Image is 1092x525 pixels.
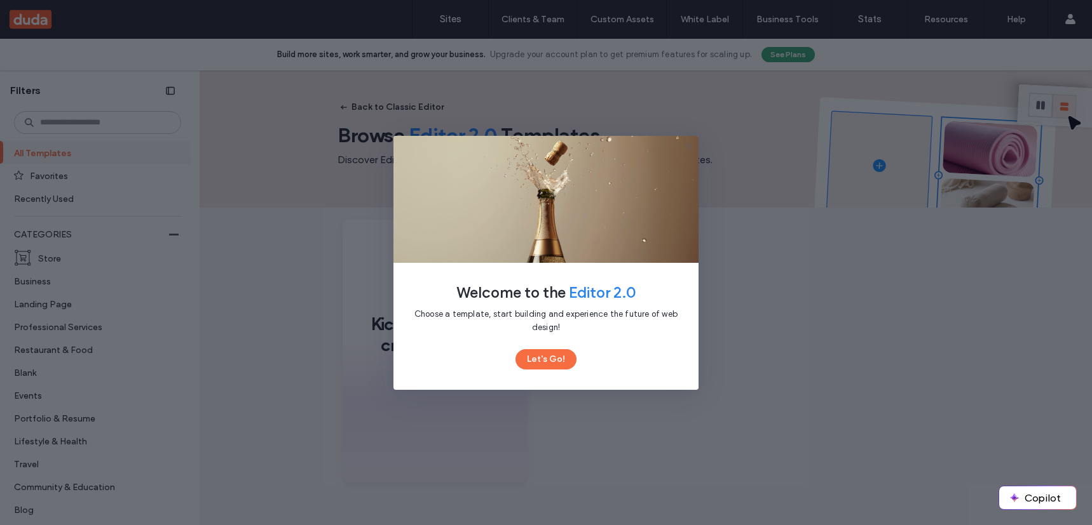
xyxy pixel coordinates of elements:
[393,136,699,263] img: flex-editor-banner-3.svg
[569,283,636,302] span: Editor 2.0
[456,283,566,302] span: Welcome to the
[414,309,678,332] span: Choose a template, start building and experience the future of web design!
[515,349,577,369] button: Let's Go!
[999,486,1076,509] button: Copilot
